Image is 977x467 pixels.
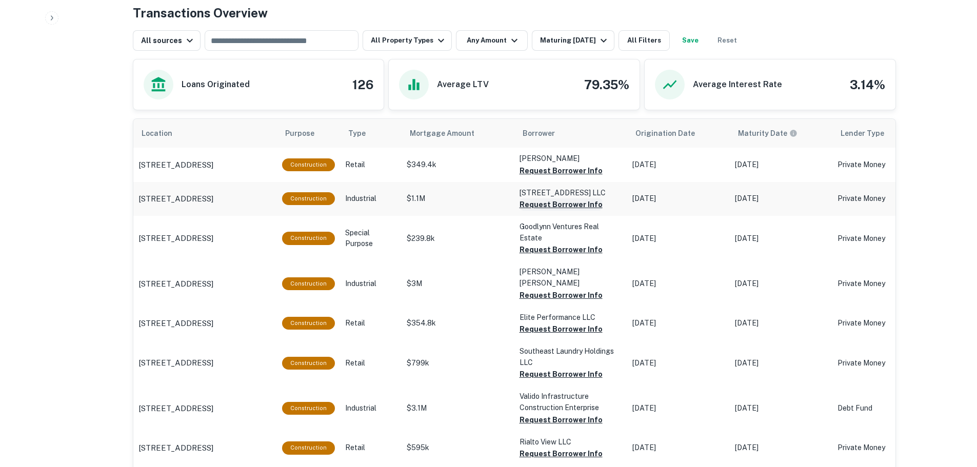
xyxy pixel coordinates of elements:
[838,442,920,453] p: Private Money
[730,119,832,148] th: Maturity dates displayed may be estimated. Please contact the lender for the most accurate maturi...
[138,193,272,205] a: [STREET_ADDRESS]
[520,198,603,211] button: Request Borrower Info
[138,442,272,454] a: [STREET_ADDRESS]
[282,317,335,330] div: This loan purpose was for construction
[138,317,213,330] p: [STREET_ADDRESS]
[363,30,452,51] button: All Property Types
[584,75,629,94] h4: 79.35%
[838,233,920,244] p: Private Money
[345,159,396,170] p: Retail
[345,318,396,329] p: Retail
[520,448,603,460] button: Request Borrower Info
[693,78,782,91] h6: Average Interest Rate
[520,414,603,426] button: Request Borrower Info
[407,159,509,170] p: $349.4k
[285,127,328,139] span: Purpose
[138,159,213,171] p: [STREET_ADDRESS]
[520,289,603,301] button: Request Borrower Info
[282,402,335,415] div: This loan purpose was for construction
[838,278,920,289] p: Private Money
[277,119,340,148] th: Purpose
[352,75,373,94] h4: 126
[520,346,622,368] p: Southeast Laundry Holdings LLC
[282,232,335,245] div: This loan purpose was for construction
[133,119,277,148] th: Location
[738,128,797,139] div: Maturity dates displayed may be estimated. Please contact the lender for the most accurate maturi...
[138,232,272,245] a: [STREET_ADDRESS]
[520,243,603,256] button: Request Borrower Info
[520,312,622,323] p: Elite Performance LLC
[345,403,396,414] p: Industrial
[523,127,555,139] span: Borrower
[520,165,603,177] button: Request Borrower Info
[345,358,396,369] p: Retail
[540,34,610,47] div: Maturing [DATE]
[138,442,213,454] p: [STREET_ADDRESS]
[735,318,827,329] p: [DATE]
[838,159,920,170] p: Private Money
[520,368,603,380] button: Request Borrower Info
[282,357,335,370] div: This loan purpose was for construction
[138,232,213,245] p: [STREET_ADDRESS]
[632,278,725,289] p: [DATE]
[632,403,725,414] p: [DATE]
[407,278,509,289] p: $3M
[407,358,509,369] p: $799k
[735,233,827,244] p: [DATE]
[738,128,787,139] h6: Maturity Date
[182,78,250,91] h6: Loans Originated
[345,442,396,453] p: Retail
[142,127,186,139] span: Location
[632,442,725,453] p: [DATE]
[407,193,509,204] p: $1.1M
[138,317,272,330] a: [STREET_ADDRESS]
[838,193,920,204] p: Private Money
[138,159,272,171] a: [STREET_ADDRESS]
[735,159,827,170] p: [DATE]
[838,318,920,329] p: Private Money
[138,357,213,369] p: [STREET_ADDRESS]
[841,127,884,139] span: Lender Type
[711,30,744,51] button: Reset
[520,391,622,413] p: Valido Infrastructure Construction Enterprise
[410,127,488,139] span: Mortgage Amount
[838,403,920,414] p: Debt Fund
[282,192,335,205] div: This loan purpose was for construction
[735,278,827,289] p: [DATE]
[133,4,268,22] h4: Transactions Overview
[407,233,509,244] p: $239.8k
[520,436,622,448] p: Rialto View LLC
[345,228,396,249] p: Special Purpose
[735,403,827,414] p: [DATE]
[632,159,725,170] p: [DATE]
[738,128,811,139] span: Maturity dates displayed may be estimated. Please contact the lender for the most accurate maturi...
[520,153,622,164] p: [PERSON_NAME]
[348,127,366,139] span: Type
[456,30,528,51] button: Any Amount
[407,318,509,329] p: $354.8k
[532,30,614,51] button: Maturing [DATE]
[520,266,622,289] p: [PERSON_NAME] [PERSON_NAME]
[407,442,509,453] p: $595k
[520,187,622,198] p: [STREET_ADDRESS] LLC
[138,357,272,369] a: [STREET_ADDRESS]
[138,193,213,205] p: [STREET_ADDRESS]
[133,30,201,51] button: All sources
[735,442,827,453] p: [DATE]
[340,119,402,148] th: Type
[138,402,213,415] p: [STREET_ADDRESS]
[141,34,196,47] div: All sources
[926,385,977,434] iframe: Chat Widget
[520,323,603,335] button: Request Borrower Info
[735,358,827,369] p: [DATE]
[520,221,622,243] p: Goodlynn Ventures Real Estate
[619,30,670,51] button: All Filters
[345,278,396,289] p: Industrial
[437,78,489,91] h6: Average LTV
[627,119,730,148] th: Origination Date
[735,193,827,204] p: [DATE]
[282,158,335,171] div: This loan purpose was for construction
[282,277,335,290] div: This loan purpose was for construction
[635,127,708,139] span: Origination Date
